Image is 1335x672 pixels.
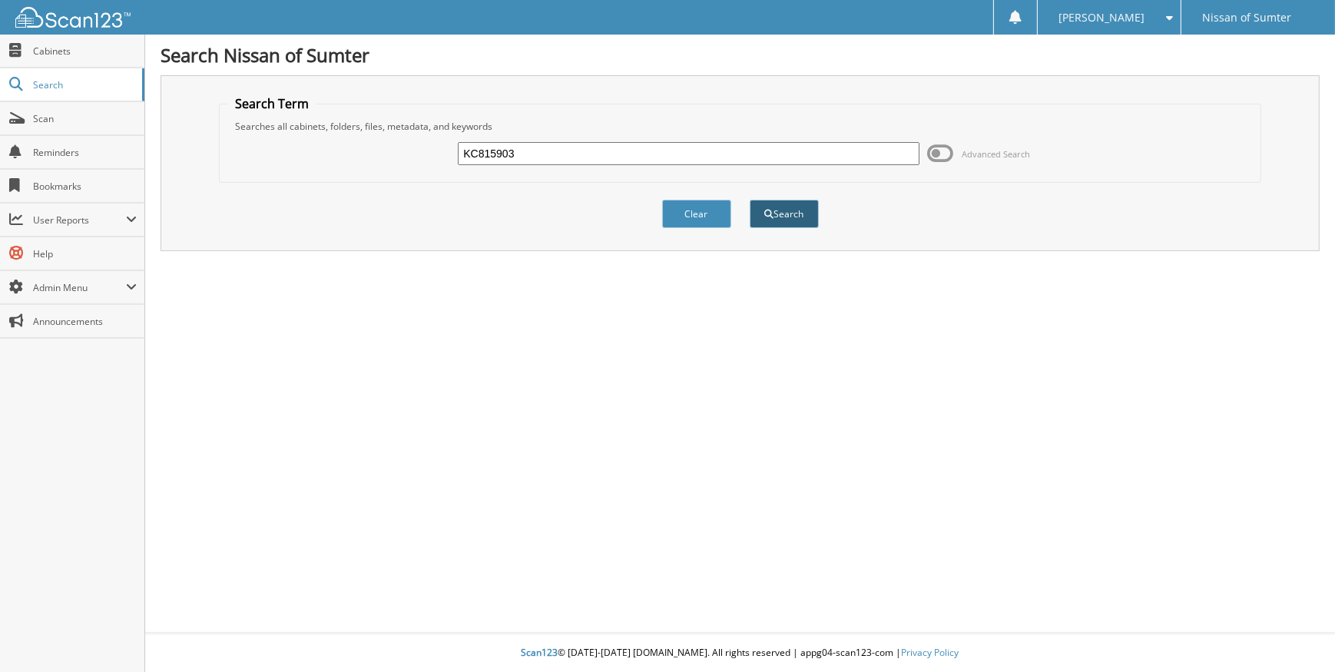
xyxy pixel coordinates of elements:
span: Announcements [33,315,137,328]
span: Nissan of Sumter [1202,13,1291,22]
span: Help [33,247,137,260]
span: Reminders [33,146,137,159]
img: scan123-logo-white.svg [15,7,131,28]
span: Admin Menu [33,281,126,294]
button: Search [750,200,819,228]
span: Scan123 [522,646,558,659]
span: Cabinets [33,45,137,58]
legend: Search Term [227,95,316,112]
a: Privacy Policy [902,646,959,659]
span: Scan [33,112,137,125]
span: Bookmarks [33,180,137,193]
div: © [DATE]-[DATE] [DOMAIN_NAME]. All rights reserved | appg04-scan123-com | [145,634,1335,672]
div: Searches all cabinets, folders, files, metadata, and keywords [227,120,1252,133]
span: Advanced Search [962,148,1030,160]
h1: Search Nissan of Sumter [161,42,1320,68]
span: [PERSON_NAME] [1059,13,1145,22]
button: Clear [662,200,731,228]
iframe: Chat Widget [1258,598,1335,672]
span: User Reports [33,214,126,227]
span: Search [33,78,134,91]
